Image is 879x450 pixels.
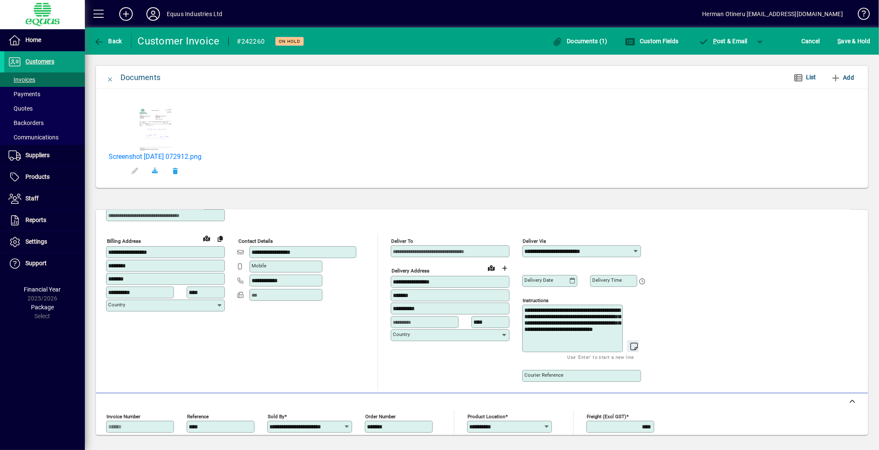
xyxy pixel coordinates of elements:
span: ost & Email [698,38,747,44]
a: Settings [4,231,85,253]
a: Home [4,30,85,51]
a: Staff [4,188,85,209]
span: Documents (1) [552,38,607,44]
button: Documents (1) [550,33,610,49]
span: List [806,74,816,81]
span: Back [94,38,122,44]
span: ave & Hold [837,34,870,48]
a: Backorders [4,116,85,130]
span: Products [25,173,50,180]
div: Documents [120,71,160,84]
button: Add [112,6,140,22]
mat-label: Product location [467,414,505,419]
span: Backorders [8,119,44,126]
span: S [837,38,841,44]
mat-label: Mobile [252,263,266,269]
button: Remove [165,161,186,181]
app-page-header-button: Back [85,33,132,49]
a: Suppliers [4,145,85,166]
span: Quotes [8,105,33,112]
a: Knowledge Base [851,2,868,29]
button: Add [827,70,857,85]
mat-label: Invoice number [106,414,140,419]
span: Reports [25,217,46,223]
a: Quotes [4,101,85,116]
button: Back [92,33,124,49]
div: Customer Invoice [138,34,220,48]
mat-label: Courier Reference [524,372,563,378]
span: Package [31,304,54,311]
mat-label: Delivery time [592,277,622,283]
mat-label: Order number [365,414,396,419]
div: #242260 [237,35,265,48]
div: Herman Otineru [EMAIL_ADDRESS][DOMAIN_NAME] [702,7,843,21]
button: Close [100,67,120,88]
span: Cancel [801,34,820,48]
a: View on map [484,261,498,275]
span: Custom Fields [625,38,679,44]
a: View on map [200,231,213,245]
span: Settings [25,238,47,245]
mat-label: Deliver To [391,238,413,244]
a: Products [4,167,85,188]
span: Payments [8,91,40,97]
a: Reports [4,210,85,231]
button: Copy to Delivery address [213,232,227,245]
a: Screenshot [DATE] 072912.png [109,153,202,161]
button: Save & Hold [835,33,872,49]
mat-label: Reference [187,414,209,419]
mat-label: Sold by [268,414,284,419]
mat-label: Country [393,331,410,337]
mat-hint: Use 'Enter' to start a new line [568,352,634,362]
a: Communications [4,130,85,144]
button: Cancel [799,33,822,49]
span: Suppliers [25,152,50,158]
span: Add [831,71,854,84]
button: Choose address [498,261,512,275]
mat-label: Instructions [523,297,549,303]
button: List [787,70,823,85]
span: Customers [25,58,54,65]
span: Invoices [8,76,35,83]
mat-label: Deliver via [523,238,546,244]
button: Post & Email [694,33,752,49]
mat-label: Freight (excl GST) [587,414,626,419]
span: Home [25,36,41,43]
span: Financial Year [24,286,61,293]
span: Staff [25,195,39,202]
a: Payments [4,87,85,101]
a: Support [4,253,85,274]
span: P [713,38,717,44]
a: Invoices [4,72,85,87]
div: Equus Industries Ltd [167,7,223,21]
span: Communications [8,134,59,141]
mat-label: Country [108,302,125,308]
span: On hold [279,39,300,44]
a: Download [145,161,165,181]
span: Support [25,260,47,267]
button: Profile [140,6,167,22]
mat-label: Delivery date [524,277,553,283]
button: Custom Fields [623,33,681,49]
